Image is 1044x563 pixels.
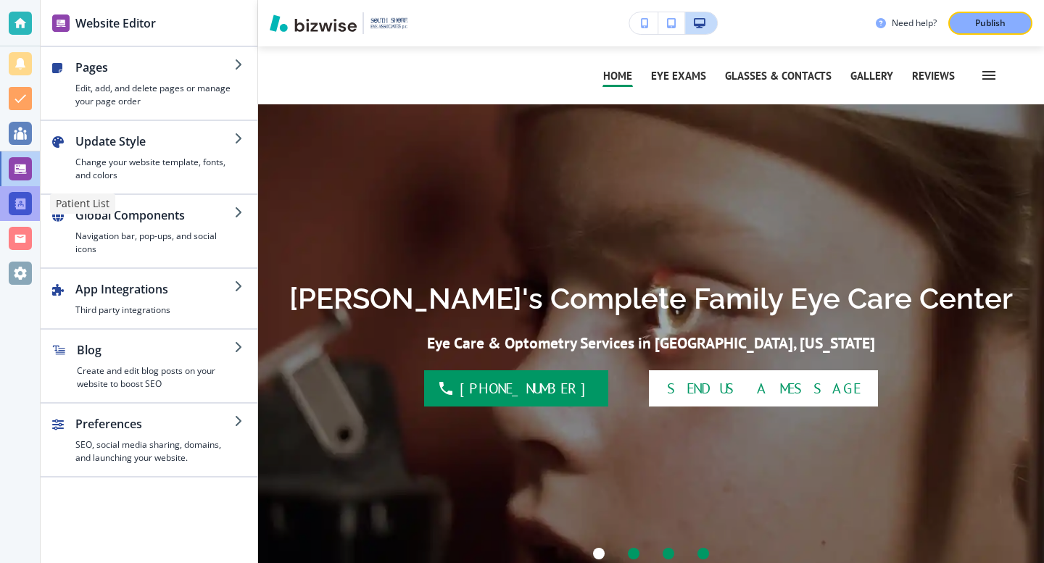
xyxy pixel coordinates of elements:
[460,377,590,400] p: [PHONE_NUMBER]
[892,17,937,30] h3: Need help?
[56,196,109,211] p: Patient List
[912,70,955,81] p: REVIEWS
[651,70,706,81] p: EYE EXAMS
[41,47,257,120] button: PagesEdit, add, and delete pages or manage your page order
[75,59,234,76] h2: Pages
[850,70,893,81] p: GALLERY
[75,280,234,298] h2: App Integrations
[975,17,1006,30] p: Publish
[41,404,257,476] button: PreferencesSEO, social media sharing, domains, and launching your website.
[75,304,234,317] h4: Third party integrations
[77,364,234,391] h4: Create and edit blog posts on your website to boost SEO
[289,280,1013,317] h1: [PERSON_NAME]'s Complete Family Eye Care Center
[41,195,257,267] button: Global ComponentsNavigation bar, pop-ups, and social icons
[75,415,234,433] h2: Preferences
[424,370,608,406] a: [PHONE_NUMBER]
[41,330,257,402] button: BlogCreate and edit blog posts on your website to boost SEO
[725,70,832,81] p: GLASSES & CONTACTS
[75,438,234,464] h4: SEO, social media sharing, domains, and launching your website.
[75,82,234,108] h4: Edit, add, and delete pages or manage your page order
[603,70,632,81] p: HOME
[75,156,234,182] h4: Change your website template, fonts, and colors
[370,17,409,29] img: Your Logo
[75,230,234,256] h4: Navigation bar, pop-ups, and social icons
[270,14,357,32] img: Bizwise Logo
[649,370,878,406] div: SEND US A MESSAGE
[41,121,257,193] button: Update StyleChange your website template, fonts, and colors
[424,370,608,406] div: 508-238-8460
[427,333,875,353] span: Eye Care & Optometry Services in [GEOGRAPHIC_DATA], [US_STATE]
[75,133,234,150] h2: Update Style
[75,14,156,32] h2: Website Editor
[973,59,1005,91] button: Toggle hamburger navigation menu
[948,12,1032,35] button: Publish
[667,377,860,400] p: SEND US A MESSAGE
[52,14,70,32] img: editor icon
[75,207,234,224] h2: Global Components
[77,341,234,359] h2: Blog
[41,269,257,328] button: App IntegrationsThird party integrations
